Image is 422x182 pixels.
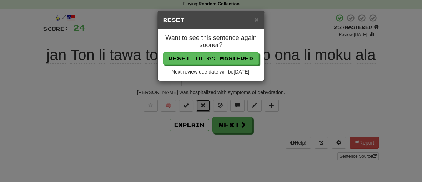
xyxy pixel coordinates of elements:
button: Close [255,16,259,23]
div: Next review due date will be [DATE] . [163,68,259,75]
span: × [255,15,259,24]
button: Reset to 0% Mastered [163,52,259,65]
h4: Want to see this sentence again sooner? [163,35,259,49]
h5: Reset [163,16,259,24]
